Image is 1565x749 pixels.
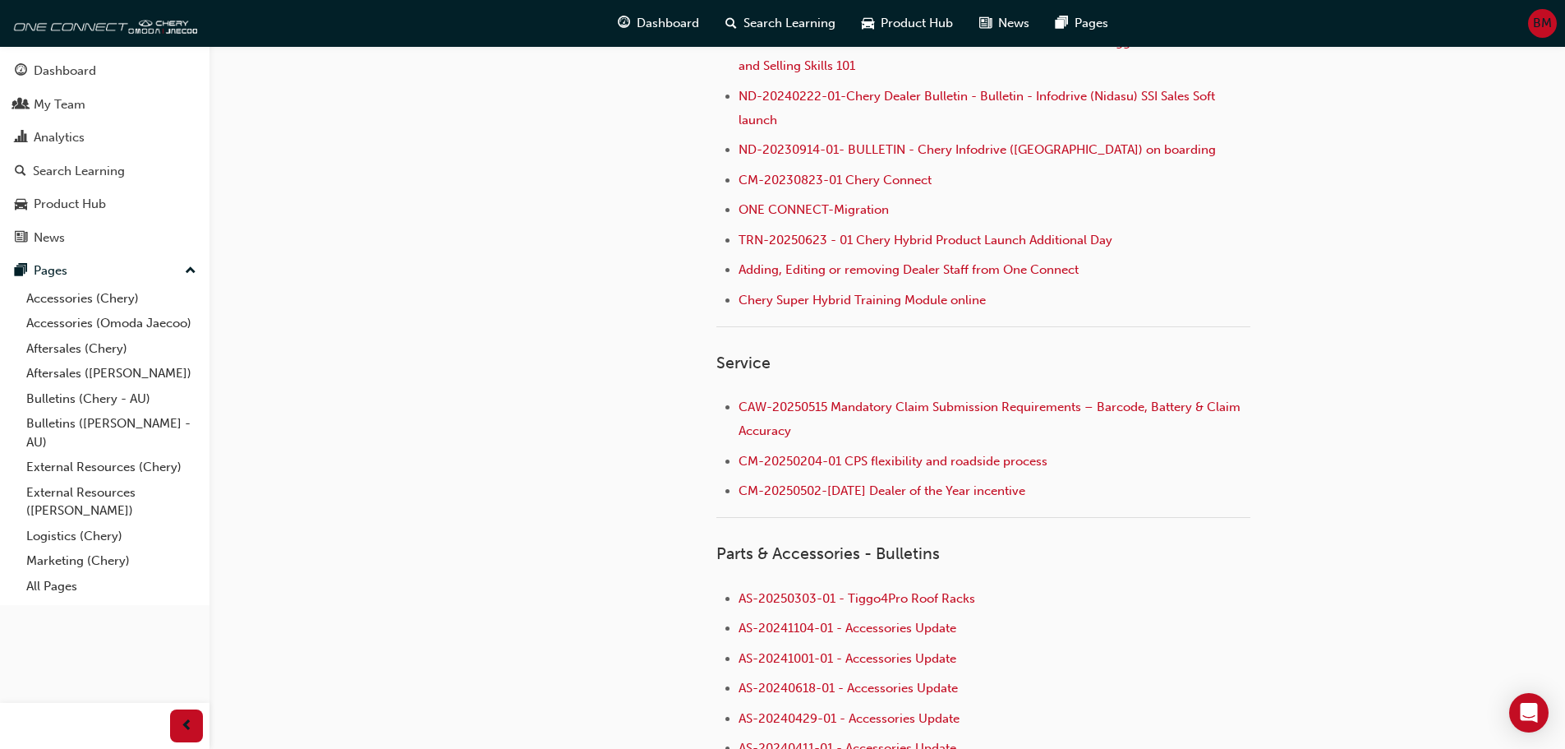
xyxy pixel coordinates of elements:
[739,173,932,187] a: CM-20230823-01 Chery Connect
[966,7,1043,40] a: news-iconNews
[739,651,956,666] a: AS-20241001-01 - Accessories Update
[739,293,986,307] a: Chery Super Hybrid Training Module online
[15,197,27,212] span: car-icon
[20,524,203,549] a: Logistics (Chery)
[1533,14,1552,33] span: BM
[34,229,65,247] div: News
[20,480,203,524] a: External Resources ([PERSON_NAME])
[34,195,106,214] div: Product Hub
[20,386,203,412] a: Bulletins (Chery - AU)
[15,98,27,113] span: people-icon
[716,354,771,372] span: Service
[712,7,849,40] a: search-iconSearch Learning
[7,189,203,220] a: Product Hub
[185,261,196,282] span: up-icon
[739,262,1079,277] a: Adding, Editing or removing Dealer Staff from One Connect
[743,14,835,33] span: Search Learning
[34,261,67,280] div: Pages
[181,716,193,737] span: prev-icon
[739,142,1216,157] a: ND-20230914-01- BULLETIN - Chery Infodrive ([GEOGRAPHIC_DATA]) on boarding
[739,681,958,696] a: AS-20240618-01 - Accessories Update
[7,256,203,286] button: Pages
[725,13,737,34] span: search-icon
[34,62,96,81] div: Dashboard
[15,231,27,246] span: news-icon
[1043,7,1121,40] a: pages-iconPages
[7,223,203,253] a: News
[1509,693,1549,733] div: Open Intercom Messenger
[33,162,125,181] div: Search Learning
[34,128,85,147] div: Analytics
[739,233,1112,247] a: TRN-20250623 - 01 Chery Hybrid Product Launch Additional Day
[15,164,26,179] span: search-icon
[8,7,197,39] img: oneconnect
[15,264,27,279] span: pages-icon
[1075,14,1108,33] span: Pages
[20,286,203,312] a: Accessories (Chery)
[979,13,992,34] span: news-icon
[20,411,203,455] a: Bulletins ([PERSON_NAME] - AU)
[1056,13,1068,34] span: pages-icon
[849,7,966,40] a: car-iconProduct Hub
[739,400,1244,438] a: CAW-20250515 Mandatory Claim Submission Requirements – Barcode, Battery & Claim Accuracy
[637,14,699,33] span: Dashboard
[20,574,203,599] a: All Pages
[20,336,203,362] a: Aftersales (Chery)
[7,53,203,256] button: DashboardMy TeamAnalyticsSearch LearningProduct HubNews
[20,455,203,480] a: External Resources (Chery)
[716,544,940,563] span: Parts & Accessories - Bulletins
[7,156,203,187] a: Search Learning
[1528,9,1557,38] button: BM
[15,64,27,79] span: guage-icon
[7,56,203,86] a: Dashboard
[7,90,203,120] a: My Team
[739,621,956,636] a: AS-20241104-01 - Accessories Update
[739,454,1047,469] a: CM-20250204-01 CPS flexibility and roadside process
[20,548,203,574] a: Marketing (Chery)
[34,95,85,114] div: My Team
[739,591,975,606] a: AS-20250303-01 - Tiggo4Pro Roof Racks
[7,123,203,153] a: Analytics
[20,311,203,336] a: Accessories (Omoda Jaecoo)
[881,14,953,33] span: Product Hub
[20,361,203,386] a: Aftersales ([PERSON_NAME])
[15,131,27,146] span: chart-icon
[998,14,1029,33] span: News
[618,13,630,34] span: guage-icon
[862,13,874,34] span: car-icon
[739,711,960,726] a: AS-20240429-01 - Accessories Update
[739,483,1025,498] a: CM-20250502-[DATE] Dealer of the Year incentive
[739,89,1218,127] a: ND-20240222-01-Chery Dealer Bulletin - Bulletin - Infodrive (Nidasu) SSI Sales Soft launch
[605,7,712,40] a: guage-iconDashboard
[739,202,889,217] a: ONE CONNECT-Migration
